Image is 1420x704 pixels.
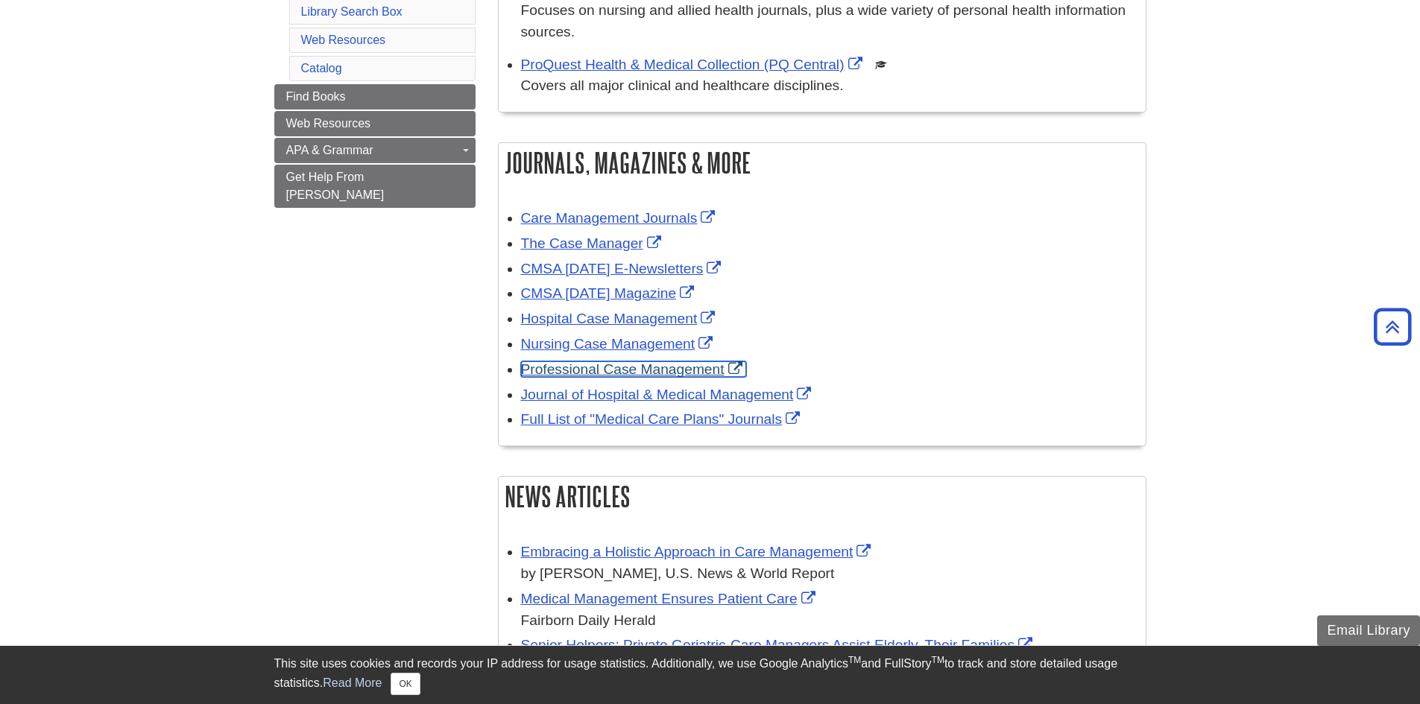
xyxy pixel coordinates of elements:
span: Get Help From [PERSON_NAME] [286,171,385,201]
a: Link opens in new window [521,235,665,251]
h2: Journals, Magazines & More [499,143,1146,183]
a: Link opens in new window [521,311,719,326]
sup: TM [932,655,944,665]
span: Web Resources [286,117,371,130]
a: Link opens in new window [521,261,725,276]
button: Close [391,673,420,695]
a: Link opens in new window [521,544,875,559]
div: Fairborn Daily Herald [521,610,1138,632]
span: Find Books [286,90,346,103]
sup: TM [848,655,861,665]
a: Library Search Box [301,5,403,18]
a: Link opens in new window [521,411,804,427]
a: Back to Top [1369,317,1416,337]
img: Scholarly or Peer Reviewed [875,59,887,71]
a: Link opens in new window [521,210,719,226]
a: Read More [323,676,382,689]
a: Link opens in new window [521,57,866,72]
a: Link opens in new window [521,285,698,301]
a: Link opens in new window [521,387,815,402]
a: APA & Grammar [274,138,476,163]
h2: News Articles [499,477,1146,516]
div: This site uses cookies and records your IP address for usage statistics. Additionally, we use Goo... [274,655,1146,695]
a: Link opens in new window [521,637,1037,653]
a: Get Help From [PERSON_NAME] [274,165,476,208]
a: Link opens in new window [521,591,819,606]
a: Web Resources [301,34,386,46]
a: Find Books [274,84,476,110]
button: Email Library [1317,615,1420,646]
span: APA & Grammar [286,144,373,156]
p: Covers all major clinical and healthcare disciplines. [521,75,1138,97]
a: Catalog [301,62,342,74]
a: Link opens in new window [521,361,746,377]
a: Web Resources [274,111,476,136]
div: by [PERSON_NAME], U.S. News & World Report [521,563,1138,585]
a: Link opens in new window [521,336,717,352]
